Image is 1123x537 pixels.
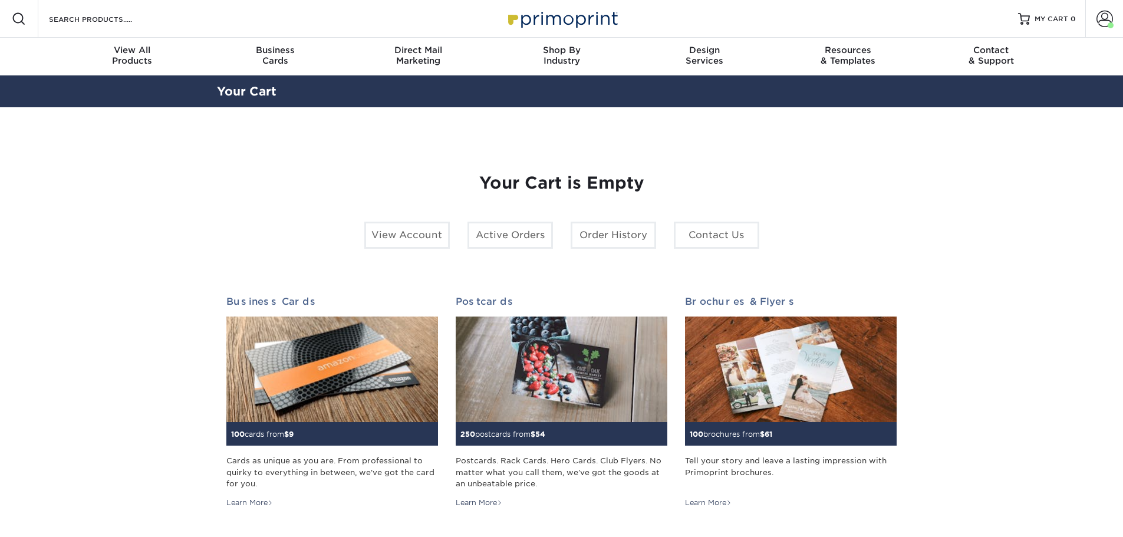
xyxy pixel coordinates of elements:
div: Services [633,45,776,66]
a: View Account [364,222,450,249]
div: Cards as unique as you are. From professional to quirky to everything in between, we've got the c... [226,455,438,489]
img: Brochures & Flyers [685,317,897,423]
span: 100 [690,430,703,439]
a: BusinessCards [203,38,347,75]
div: & Templates [776,45,920,66]
div: Postcards. Rack Cards. Hero Cards. Club Flyers. No matter what you call them, we've got the goods... [456,455,667,489]
a: Postcards 250postcards from$54 Postcards. Rack Cards. Hero Cards. Club Flyers. No matter what you... [456,296,667,508]
a: Shop ByIndustry [490,38,633,75]
span: 54 [535,430,545,439]
span: MY CART [1035,14,1068,24]
img: Business Cards [226,317,438,423]
small: postcards from [460,430,545,439]
a: Your Cart [217,84,276,98]
span: 9 [289,430,294,439]
a: Contact& Support [920,38,1063,75]
h1: Your Cart is Empty [226,173,897,193]
a: View AllProducts [61,38,204,75]
span: Shop By [490,45,633,55]
a: DesignServices [633,38,776,75]
span: $ [531,430,535,439]
a: Contact Us [674,222,759,249]
a: Active Orders [467,222,553,249]
span: View All [61,45,204,55]
div: Learn More [456,498,502,508]
span: $ [760,430,765,439]
a: Resources& Templates [776,38,920,75]
span: 100 [231,430,245,439]
a: Direct MailMarketing [347,38,490,75]
span: 250 [460,430,475,439]
div: Tell your story and leave a lasting impression with Primoprint brochures. [685,455,897,489]
img: Postcards [456,317,667,423]
span: Business [203,45,347,55]
div: & Support [920,45,1063,66]
span: Design [633,45,776,55]
small: cards from [231,430,294,439]
div: Cards [203,45,347,66]
h2: Postcards [456,296,667,307]
a: Brochures & Flyers 100brochures from$61 Tell your story and leave a lasting impression with Primo... [685,296,897,508]
div: Learn More [226,498,273,508]
span: 61 [765,430,772,439]
span: 0 [1071,15,1076,23]
span: Direct Mail [347,45,490,55]
span: $ [284,430,289,439]
a: Order History [571,222,656,249]
a: Business Cards 100cards from$9 Cards as unique as you are. From professional to quirky to everyth... [226,296,438,508]
div: Products [61,45,204,66]
div: Marketing [347,45,490,66]
h2: Business Cards [226,296,438,307]
div: Learn More [685,498,732,508]
small: brochures from [690,430,772,439]
span: Resources [776,45,920,55]
h2: Brochures & Flyers [685,296,897,307]
input: SEARCH PRODUCTS..... [48,12,163,26]
span: Contact [920,45,1063,55]
div: Industry [490,45,633,66]
img: Primoprint [503,6,621,31]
